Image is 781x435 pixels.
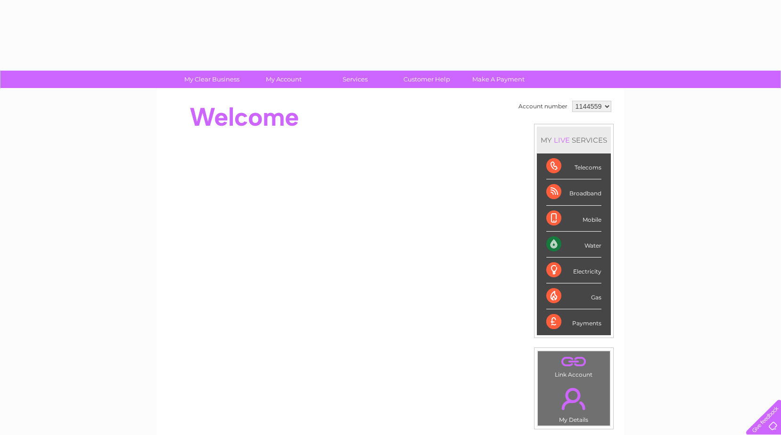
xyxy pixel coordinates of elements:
[537,351,610,380] td: Link Account
[516,98,570,114] td: Account number
[537,380,610,426] td: My Details
[546,206,601,232] div: Mobile
[546,232,601,258] div: Water
[316,71,394,88] a: Services
[173,71,251,88] a: My Clear Business
[245,71,322,88] a: My Account
[540,354,608,370] a: .
[388,71,466,88] a: Customer Help
[546,153,601,179] div: Telecoms
[540,382,608,415] a: .
[546,258,601,283] div: Electricity
[546,179,601,205] div: Broadband
[537,127,611,153] div: MY SERVICES
[546,283,601,309] div: Gas
[460,71,537,88] a: Make A Payment
[552,136,572,145] div: LIVE
[546,309,601,335] div: Payments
